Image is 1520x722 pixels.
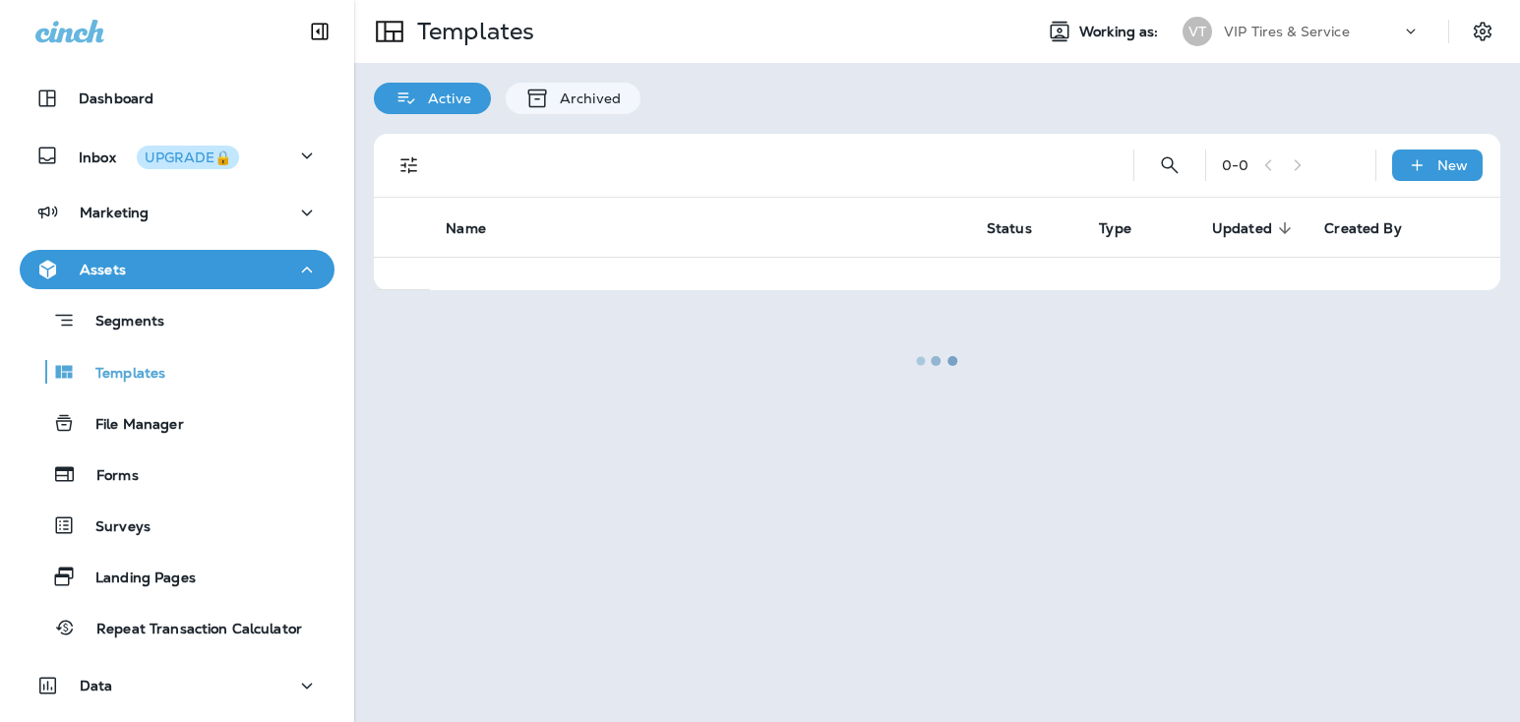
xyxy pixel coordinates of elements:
[20,505,334,546] button: Surveys
[20,607,334,648] button: Repeat Transaction Calculator
[137,146,239,169] button: UPGRADE🔒
[76,365,165,384] p: Templates
[20,402,334,444] button: File Manager
[1437,157,1468,173] p: New
[20,136,334,175] button: InboxUPGRADE🔒
[80,678,113,693] p: Data
[292,12,347,51] button: Collapse Sidebar
[145,150,231,164] div: UPGRADE🔒
[20,351,334,392] button: Templates
[20,453,334,495] button: Forms
[20,556,334,597] button: Landing Pages
[76,518,151,537] p: Surveys
[80,205,149,220] p: Marketing
[76,416,184,435] p: File Manager
[20,250,334,289] button: Assets
[20,299,334,341] button: Segments
[76,313,164,332] p: Segments
[20,666,334,705] button: Data
[79,90,153,106] p: Dashboard
[20,79,334,118] button: Dashboard
[20,193,334,232] button: Marketing
[77,467,139,486] p: Forms
[76,570,196,588] p: Landing Pages
[79,146,239,166] p: Inbox
[77,621,302,639] p: Repeat Transaction Calculator
[80,262,126,277] p: Assets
